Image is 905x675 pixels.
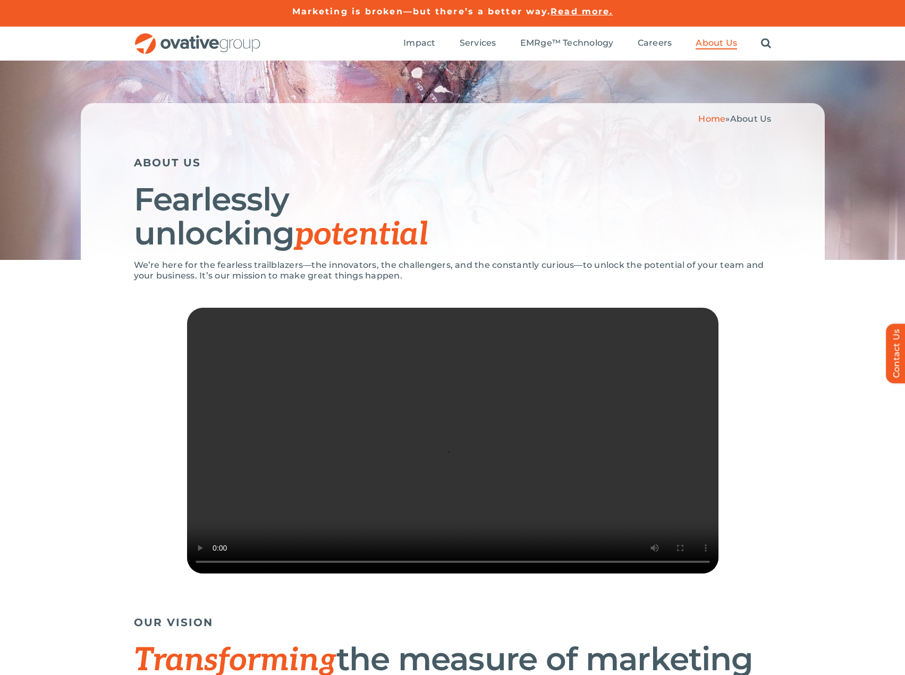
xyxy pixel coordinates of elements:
[403,27,771,61] nav: Menu
[187,308,718,573] video: Sorry, your browser doesn't support embedded videos.
[761,38,771,49] a: Search
[520,38,614,49] a: EMRge™ Technology
[696,38,737,49] a: About Us
[638,38,672,49] a: Careers
[730,114,772,124] span: About Us
[698,114,725,124] a: Home
[403,38,435,48] span: Impact
[134,156,772,169] h5: ABOUT US
[292,6,551,16] a: Marketing is broken—but there’s a better way.
[698,114,771,124] span: »
[551,6,613,16] a: Read more.
[134,616,772,629] h5: OUR VISION
[134,182,772,252] h1: Fearlessly unlocking
[460,38,496,49] a: Services
[638,38,672,48] span: Careers
[134,260,772,281] p: We’re here for the fearless trailblazers—the innovators, the challengers, and the constantly curi...
[294,216,428,254] span: potential
[460,38,496,48] span: Services
[403,38,435,49] a: Impact
[134,32,261,42] a: OG_Full_horizontal_RGB
[696,38,737,48] span: About Us
[520,38,614,48] span: EMRge™ Technology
